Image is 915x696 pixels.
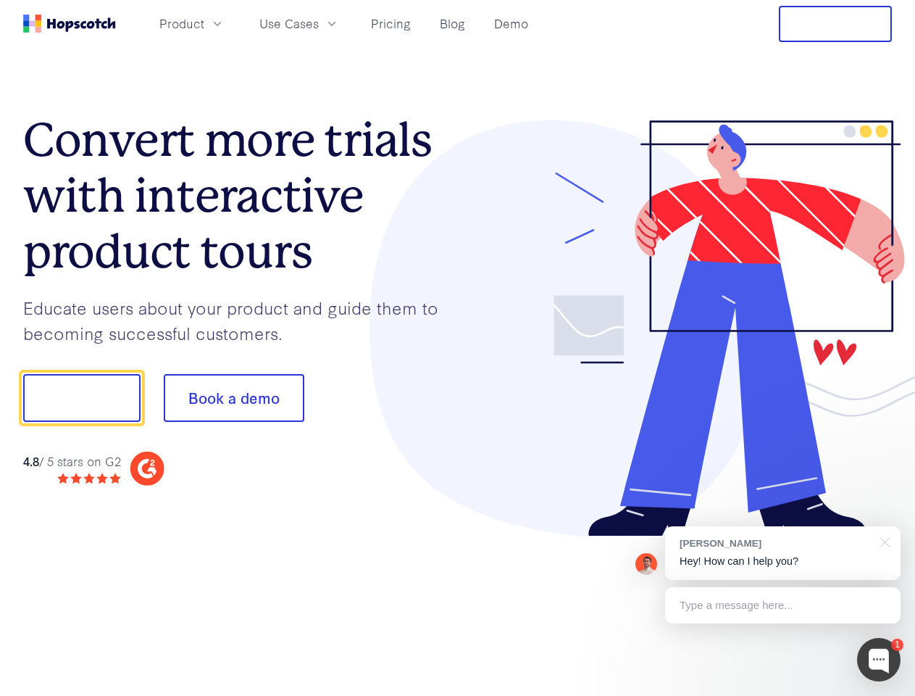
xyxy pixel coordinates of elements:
h1: Convert more trials with interactive product tours [23,112,458,279]
button: Show me! [23,374,141,422]
button: Product [151,12,233,36]
img: Mark Spera [635,553,657,575]
strong: 4.8 [23,452,39,469]
div: / 5 stars on G2 [23,452,121,471]
button: Book a demo [164,374,304,422]
div: Type a message here... [665,587,901,623]
a: Pricing [365,12,417,36]
span: Use Cases [259,14,319,33]
button: Free Trial [779,6,892,42]
a: Home [23,14,116,33]
div: 1 [891,639,903,651]
p: Hey! How can I help you? [680,554,886,569]
p: Educate users about your product and guide them to becoming successful customers. [23,295,458,345]
span: Product [159,14,204,33]
div: [PERSON_NAME] [680,536,872,550]
a: Demo [488,12,534,36]
a: Blog [434,12,471,36]
button: Use Cases [251,12,348,36]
